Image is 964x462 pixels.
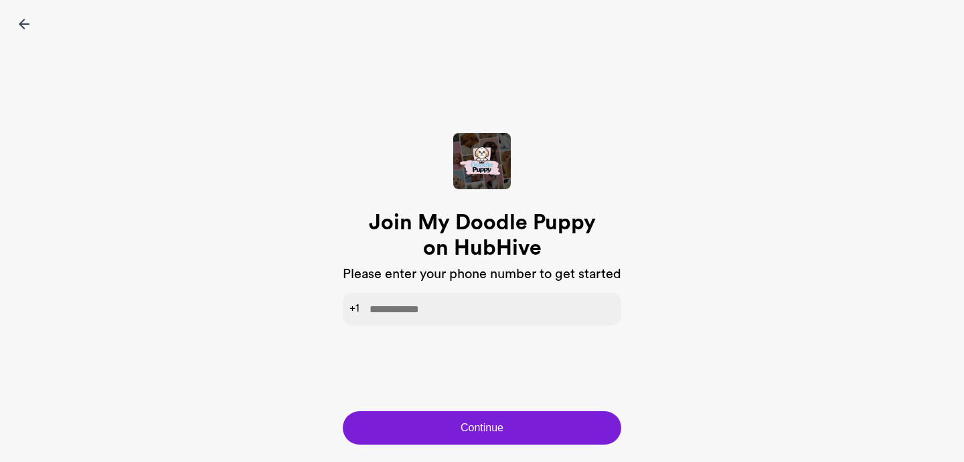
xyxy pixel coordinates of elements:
[343,266,621,282] h3: Please enter your phone number to get started
[361,210,602,261] h1: Join My Doodle Puppy on HubHive
[343,411,621,445] button: Continue
[453,133,511,189] img: Hive Cover Image
[19,19,29,29] img: icon-back-black.svg
[349,302,359,315] span: +1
